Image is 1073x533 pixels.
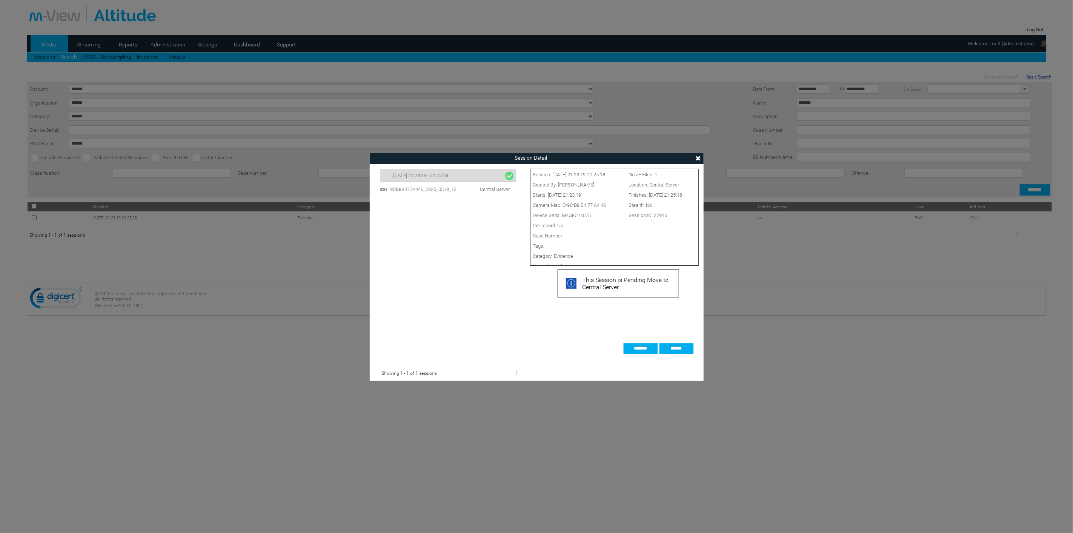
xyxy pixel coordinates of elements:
[547,263,564,269] span: Carpark
[629,192,648,198] span: Finishes:
[554,253,573,259] span: Evidence
[515,155,547,161] span: Session Detail
[553,172,606,177] span: [DATE] 21:23:19-21:25:18
[533,243,545,249] span: Tags:
[533,223,556,228] span: Pre-record:
[646,202,652,208] span: No
[564,277,578,290] img: Message
[629,202,645,208] span: Stealth:
[533,253,553,259] span: Category:
[516,371,518,376] span: 1
[380,186,387,193] img: video24.svg
[629,213,653,218] span: Session ID:
[629,172,653,177] span: No oF Files:
[533,233,564,239] span: Case Number:
[533,263,547,269] span: Name:
[382,371,437,376] span: Showing 1 - 1 of 1 sessions
[533,213,562,218] span: Device Serial:
[533,182,557,188] span: Created By:
[649,192,682,198] span: [DATE] 21:25:18
[380,186,514,192] a: 9CB8B477A446_2025_0519_122319_001.MP4 Central Server
[384,173,386,179] span: -
[654,213,667,218] span: 27915
[655,172,657,177] span: 1
[649,182,679,188] span: Central Server
[461,186,514,192] span: Central Server
[533,202,567,208] span: Camera Mac ID:
[533,172,552,177] span: Session:
[380,169,516,182] a: - [DATE] 21:23:19 - 21:25:18
[567,202,606,208] span: 9C:B8:B4:77:A4:46
[389,186,460,192] span: 9CB8B477A446_2025_0519_122319_001.MP4
[629,182,648,188] span: Location:
[548,192,581,198] span: [DATE] 21:23:19
[558,182,595,188] span: [PERSON_NAME]
[391,173,455,178] span: [DATE] 21:23:19 - 21:25:18
[583,276,672,291] span: This Session is Pending Move to Central Server
[558,223,564,228] span: No
[562,213,591,218] span: M4GEC11075
[533,192,547,198] span: Starts:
